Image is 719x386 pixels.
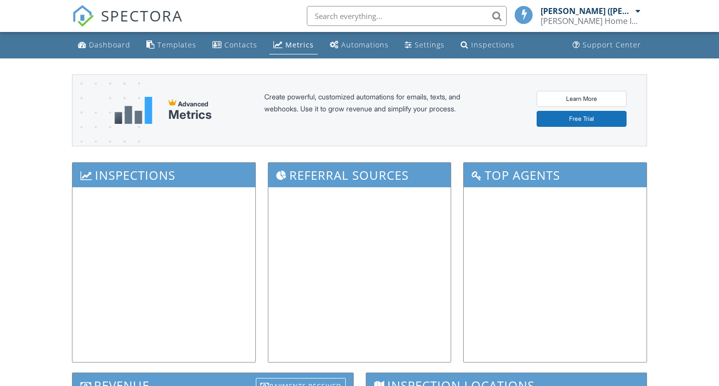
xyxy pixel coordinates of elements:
div: Vannier Home Inspections, LLC [541,16,641,26]
img: advanced-banner-bg-f6ff0eecfa0ee76150a1dea9fec4b49f333892f74bc19f1b897a312d7a1b2ff3.png [72,75,140,185]
div: Automations [341,40,389,49]
img: The Best Home Inspection Software - Spectora [72,5,94,27]
a: Dashboard [74,36,134,54]
span: SPECTORA [101,5,183,26]
a: Free Trial [537,111,627,127]
div: [PERSON_NAME] ([PERSON_NAME]) [PERSON_NAME] [541,6,633,16]
a: Support Center [569,36,645,54]
div: Settings [415,40,445,49]
a: SPECTORA [72,13,183,34]
h3: Referral Sources [268,163,451,187]
img: metrics-aadfce2e17a16c02574e7fc40e4d6b8174baaf19895a402c862ea781aae8ef5b.svg [114,97,152,124]
div: Templates [157,40,196,49]
div: Support Center [583,40,641,49]
div: Create powerful, customized automations for emails, texts, and webhooks. Use it to grow revenue a... [264,91,484,130]
a: Contacts [208,36,261,54]
div: Contacts [224,40,257,49]
h3: Top Agents [464,163,647,187]
input: Search everything... [307,6,507,26]
a: Automations (Basic) [326,36,393,54]
a: Templates [142,36,200,54]
div: Metrics [168,108,212,122]
a: Settings [401,36,449,54]
a: Metrics [269,36,318,54]
div: Dashboard [89,40,130,49]
h3: Inspections [72,163,255,187]
span: Advanced [178,100,208,108]
div: Metrics [285,40,314,49]
a: Inspections [457,36,519,54]
div: Inspections [471,40,515,49]
a: Learn More [537,91,627,107]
